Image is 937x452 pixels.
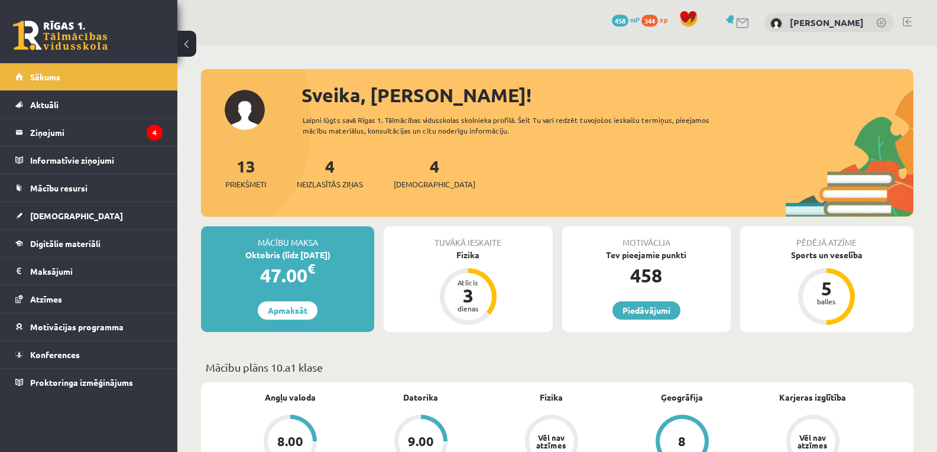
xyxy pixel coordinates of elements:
a: Datorika [403,391,438,404]
a: Proktoringa izmēģinājums [15,369,163,396]
a: Aktuāli [15,91,163,118]
a: Digitālie materiāli [15,230,163,257]
legend: Maksājumi [30,258,163,285]
span: [DEMOGRAPHIC_DATA] [394,178,475,190]
a: 4Neizlasītās ziņas [297,155,363,190]
span: Konferences [30,349,80,360]
a: Fizika Atlicis 3 dienas [384,249,552,327]
div: Motivācija [562,226,731,249]
div: 5 [809,279,844,298]
i: 4 [147,125,163,141]
span: Neizlasītās ziņas [297,178,363,190]
span: 344 [641,15,658,27]
div: 8 [678,435,686,448]
a: Informatīvie ziņojumi [15,147,163,174]
span: Digitālie materiāli [30,238,100,249]
div: Oktobris (līdz [DATE]) [201,249,374,261]
div: Tev pieejamie punkti [562,249,731,261]
span: Proktoringa izmēģinājums [30,377,133,388]
a: Motivācijas programma [15,313,163,340]
div: 8.00 [277,435,303,448]
div: Atlicis [450,279,486,286]
span: € [307,260,315,277]
legend: Informatīvie ziņojumi [30,147,163,174]
div: Pēdējā atzīme [740,226,913,249]
a: Atzīmes [15,285,163,313]
span: Mācību resursi [30,183,87,193]
img: Dana Blaumane [770,18,782,30]
div: 47.00 [201,261,374,290]
a: 344 xp [641,15,673,24]
a: Piedāvājumi [612,301,680,320]
a: Sports un veselība 5 balles [740,249,913,327]
div: 3 [450,286,486,305]
div: Mācību maksa [201,226,374,249]
a: Sākums [15,63,163,90]
a: 4[DEMOGRAPHIC_DATA] [394,155,475,190]
span: mP [630,15,640,24]
div: balles [809,298,844,305]
div: Laipni lūgts savā Rīgas 1. Tālmācības vidusskolas skolnieka profilā. Šeit Tu vari redzēt tuvojošo... [303,115,730,136]
a: Ģeogrāfija [661,391,703,404]
div: dienas [450,305,486,312]
a: 458 mP [612,15,640,24]
span: Aktuāli [30,99,59,110]
span: Motivācijas programma [30,321,124,332]
span: Atzīmes [30,294,62,304]
div: Sports un veselība [740,249,913,261]
div: Vēl nav atzīmes [535,434,568,449]
a: [DEMOGRAPHIC_DATA] [15,202,163,229]
a: Karjeras izglītība [779,391,846,404]
div: Sveika, [PERSON_NAME]! [301,81,913,109]
legend: Ziņojumi [30,119,163,146]
div: Vēl nav atzīmes [796,434,829,449]
a: Ziņojumi4 [15,119,163,146]
a: 13Priekšmeti [225,155,266,190]
span: Priekšmeti [225,178,266,190]
div: 458 [562,261,731,290]
span: Sākums [30,71,60,82]
a: Apmaksāt [258,301,317,320]
a: Rīgas 1. Tālmācības vidusskola [13,21,108,50]
a: Maksājumi [15,258,163,285]
a: Fizika [540,391,563,404]
span: [DEMOGRAPHIC_DATA] [30,210,123,221]
div: Tuvākā ieskaite [384,226,552,249]
span: xp [660,15,667,24]
a: Angļu valoda [265,391,316,404]
a: [PERSON_NAME] [790,17,864,28]
a: Mācību resursi [15,174,163,201]
div: 9.00 [408,435,434,448]
div: Fizika [384,249,552,261]
p: Mācību plāns 10.a1 klase [206,359,909,375]
a: Konferences [15,341,163,368]
span: 458 [612,15,628,27]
